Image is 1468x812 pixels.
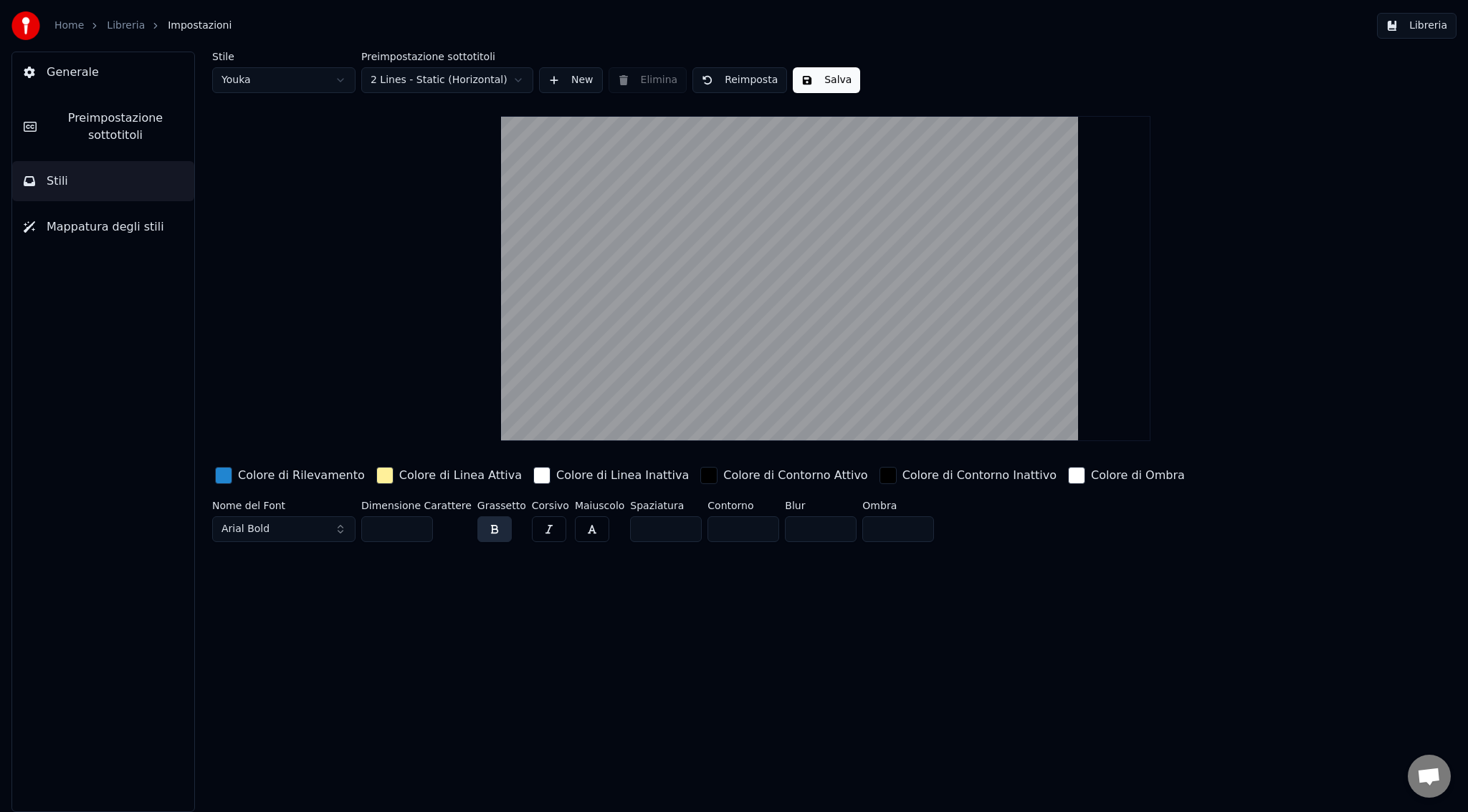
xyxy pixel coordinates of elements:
[168,19,232,33] span: Impostazioni
[697,464,870,487] button: Colore di Contorno Attivo
[530,464,692,487] button: Colore di Linea Inattiva
[221,522,270,536] span: Arial Bold
[556,467,689,484] div: Colore di Linea Inattiva
[12,207,194,247] button: Mappatura degli stili
[707,501,779,511] label: Contorno
[47,64,99,81] span: Generale
[12,52,194,92] button: Generale
[47,173,68,190] span: Stili
[785,501,857,511] label: Blur
[862,501,934,511] label: Ombra
[692,67,787,93] button: Reimposta
[54,19,232,33] nav: breadcrumb
[902,467,1057,484] div: Colore di Contorno Inattivo
[723,467,867,484] div: Colore di Contorno Attivo
[12,161,194,201] button: Stili
[212,464,368,487] button: Colore di Rilevamento
[539,67,603,93] button: New
[48,110,183,144] span: Preimpostazione sottotitoli
[630,501,702,511] label: Spaziatura
[477,501,526,511] label: Grassetto
[1091,467,1185,484] div: Colore di Ombra
[532,501,569,511] label: Corsivo
[47,218,164,236] span: Mappatura degli stili
[54,19,84,33] a: Home
[1065,464,1188,487] button: Colore di Ombra
[361,52,533,62] label: Preimpostazione sottotitoli
[877,464,1059,487] button: Colore di Contorno Inattivo
[212,52,356,62] label: Stile
[575,501,624,511] label: Maiuscolo
[399,467,522,484] div: Colore di Linea Attiva
[212,501,356,511] label: Nome del Font
[12,98,194,155] button: Preimpostazione sottotitoli
[1377,13,1457,39] button: Libreria
[1408,755,1451,798] div: Aprire la chat
[238,467,365,484] div: Colore di Rilevamento
[793,67,860,93] button: Salva
[373,464,525,487] button: Colore di Linea Attiva
[11,11,40,40] img: youka
[361,501,472,511] label: Dimensione Carattere
[107,19,145,33] a: Libreria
